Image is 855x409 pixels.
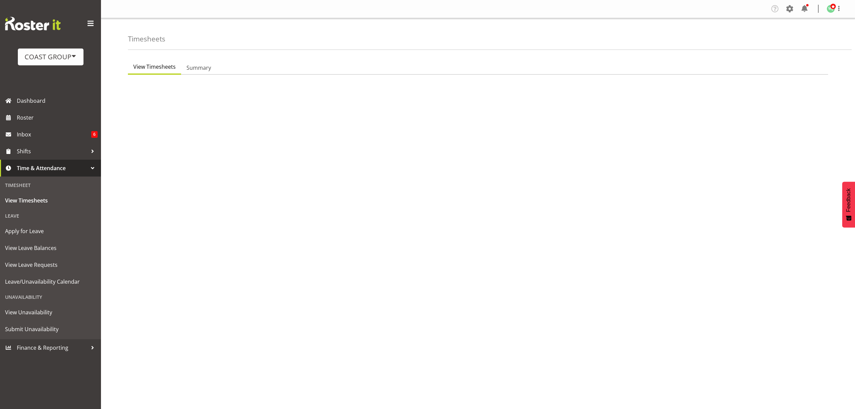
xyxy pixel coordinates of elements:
[5,243,96,253] span: View Leave Balances
[2,304,99,321] a: View Unavailability
[17,129,91,139] span: Inbox
[133,63,176,71] span: View Timesheets
[5,277,96,287] span: Leave/Unavailability Calendar
[2,256,99,273] a: View Leave Requests
[5,307,96,317] span: View Unavailability
[17,146,88,156] span: Shifts
[2,321,99,338] a: Submit Unavailability
[2,273,99,290] a: Leave/Unavailability Calendar
[2,209,99,223] div: Leave
[2,240,99,256] a: View Leave Balances
[846,188,852,212] span: Feedback
[5,195,96,206] span: View Timesheets
[2,178,99,192] div: Timesheet
[17,343,88,353] span: Finance & Reporting
[5,226,96,236] span: Apply for Leave
[17,113,98,123] span: Roster
[128,35,165,43] h4: Timesheets
[186,64,211,72] span: Summary
[2,223,99,240] a: Apply for Leave
[5,260,96,270] span: View Leave Requests
[5,17,61,30] img: Rosterit website logo
[5,324,96,334] span: Submit Unavailability
[91,131,98,138] span: 6
[827,5,835,13] img: woojin-jung1017.jpg
[25,52,77,62] div: COAST GROUP
[2,290,99,304] div: Unavailability
[842,182,855,227] button: Feedback - Show survey
[17,96,98,106] span: Dashboard
[17,163,88,173] span: Time & Attendance
[2,192,99,209] a: View Timesheets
